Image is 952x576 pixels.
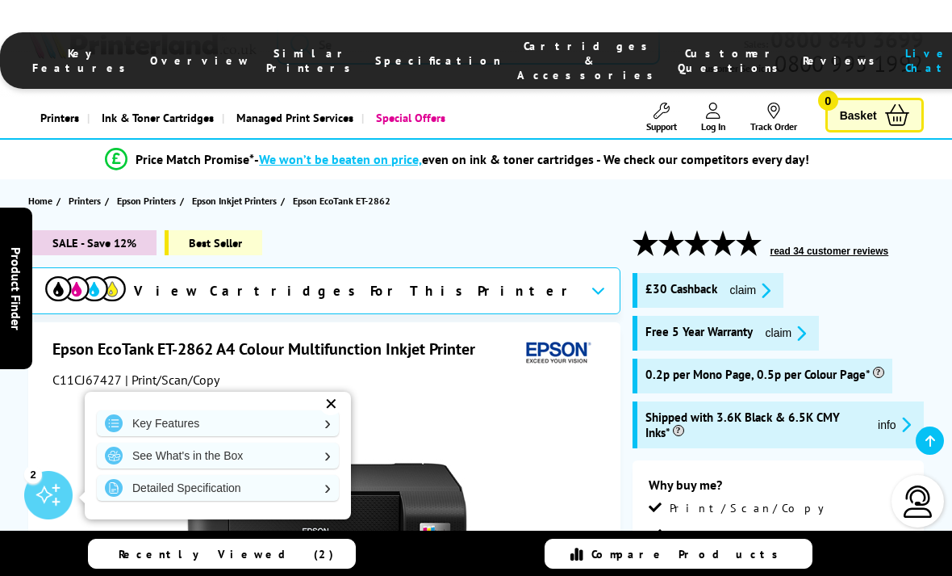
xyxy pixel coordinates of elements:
[646,120,677,132] span: Support
[88,539,356,569] a: Recently Viewed (2)
[97,410,339,436] a: Key Features
[517,39,662,82] span: Cartridges & Accessories
[117,192,180,209] a: Epson Printers
[150,53,250,68] span: Overview
[45,276,126,301] img: cmyk-icon.svg
[28,192,56,209] a: Home
[8,246,24,330] span: Product Finder
[119,547,334,561] span: Recently Viewed (2)
[32,46,134,75] span: Key Features
[761,324,812,343] button: promo-description
[97,443,339,469] a: See What's in the Box
[750,103,797,132] a: Track Order
[646,103,677,132] a: Support
[678,46,787,75] span: Customer Questions
[520,338,594,368] img: Epson
[361,97,453,138] a: Special Offers
[319,393,342,415] div: ✕
[818,90,838,111] span: 0
[125,372,219,388] span: | Print/Scan/Copy
[259,151,422,167] span: We won’t be beaten on price,
[825,98,924,132] a: Basket 0
[545,539,812,569] a: Compare Products
[873,415,916,434] button: promo-description
[222,97,361,138] a: Managed Print Services
[192,192,281,209] a: Epson Inkjet Printers
[117,192,176,209] span: Epson Printers
[670,501,836,515] span: Print/Scan/Copy
[645,367,884,382] span: 0.2p per Mono Page, 0.5p per Colour Page*
[28,97,87,138] a: Printers
[192,192,277,209] span: Epson Inkjet Printers
[670,528,908,557] span: Up to 33ppm Mono Print
[701,103,726,132] a: Log In
[165,230,262,255] span: Best Seller
[766,245,894,258] button: read 34 customer reviews
[87,97,222,138] a: Ink & Toner Cartridges
[266,46,359,75] span: Similar Printers
[591,547,787,561] span: Compare Products
[645,281,717,300] span: £30 Cashback
[52,372,122,388] span: C11CJ67427
[28,192,52,209] span: Home
[69,192,105,209] a: Printers
[97,475,339,501] a: Detailed Specification
[375,53,501,68] span: Specification
[645,410,866,440] span: Shipped with 3.6K Black & 6.5K CMY Inks*
[136,151,254,167] span: Price Match Promise*
[254,151,809,167] div: - even on ink & toner cartridges - We check our competitors every day!
[24,465,42,483] div: 2
[69,192,101,209] span: Printers
[840,104,877,126] span: Basket
[649,477,908,501] div: Why buy me?
[134,282,578,300] span: View Cartridges For This Printer
[102,97,214,138] span: Ink & Toner Cartridges
[8,145,907,174] li: modal_Promise
[902,486,934,518] img: user-headset-light.svg
[725,281,776,300] button: promo-description
[645,324,753,343] span: Free 5 Year Warranty
[803,53,883,68] span: Reviews
[293,195,390,207] span: Epson EcoTank ET-2862
[52,338,491,359] h1: Epson EcoTank ET-2862 A4 Colour Multifunction Inkjet Printer
[28,230,157,255] span: SALE - Save 12%
[701,120,726,132] span: Log In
